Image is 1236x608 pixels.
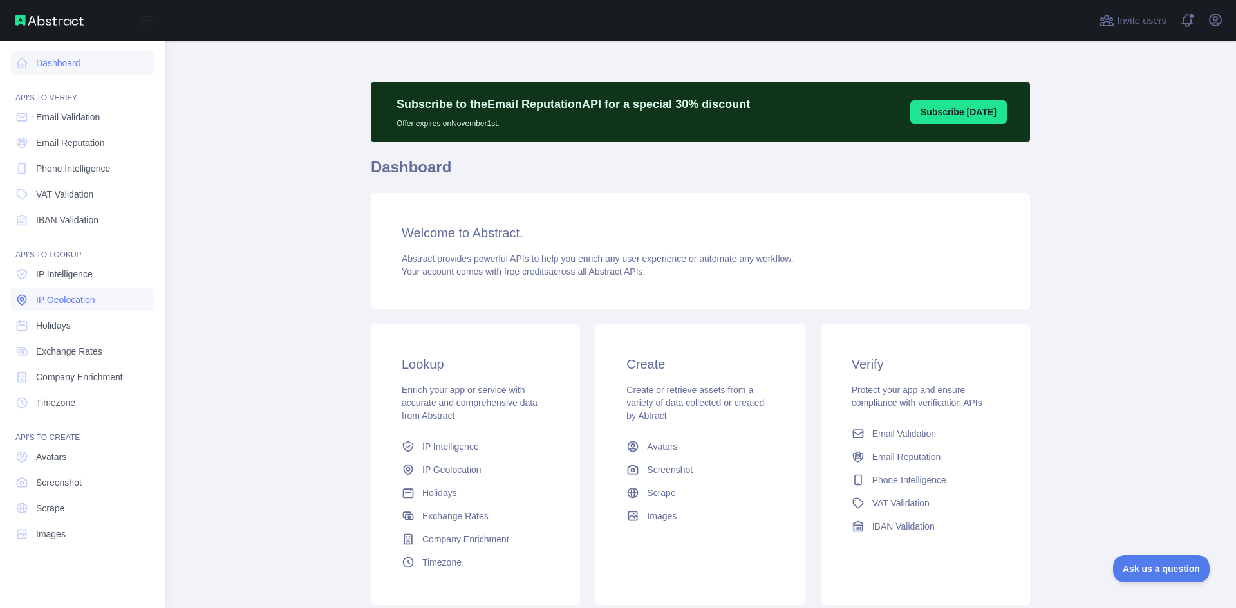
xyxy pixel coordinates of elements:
[402,355,549,373] h3: Lookup
[1117,14,1166,28] span: Invite users
[36,476,82,489] span: Screenshot
[647,440,677,453] span: Avatars
[397,504,554,528] a: Exchange Rates
[847,445,1004,468] a: Email Reputation
[397,113,750,129] p: Offer expires on November 1st.
[422,533,509,546] span: Company Enrichment
[10,157,154,180] a: Phone Intelligence
[847,468,1004,492] a: Phone Intelligence
[626,385,764,421] span: Create or retrieve assets from a variety of data collected or created by Abtract
[36,396,75,409] span: Timezone
[397,551,554,574] a: Timezone
[1096,10,1169,31] button: Invite users
[402,253,794,264] span: Abstract provides powerful APIs to help you enrich any user experience or automate any workflow.
[872,497,930,510] span: VAT Validation
[36,136,105,149] span: Email Reputation
[15,15,84,26] img: Abstract API
[10,417,154,443] div: API'S TO CREATE
[36,293,95,306] span: IP Geolocation
[422,510,489,522] span: Exchange Rates
[621,458,779,481] a: Screenshot
[10,314,154,337] a: Holidays
[647,510,677,522] span: Images
[10,391,154,414] a: Timezone
[872,450,941,463] span: Email Reputation
[621,504,779,528] a: Images
[10,288,154,311] a: IP Geolocation
[36,162,110,175] span: Phone Intelligence
[647,463,693,476] span: Screenshot
[504,266,548,277] span: free credits
[36,268,93,281] span: IP Intelligence
[36,345,102,358] span: Exchange Rates
[36,528,66,540] span: Images
[397,458,554,481] a: IP Geolocation
[10,234,154,260] div: API'S TO LOOKUP
[36,319,71,332] span: Holidays
[36,214,98,226] span: IBAN Validation
[422,463,482,476] span: IP Geolocation
[402,266,645,277] span: Your account comes with across all Abstract APIs.
[36,450,66,463] span: Avatars
[402,385,538,421] span: Enrich your app or service with accurate and comprehensive data from Abstract
[872,474,946,486] span: Phone Intelligence
[872,427,936,440] span: Email Validation
[621,435,779,458] a: Avatars
[10,471,154,494] a: Screenshot
[422,486,457,499] span: Holidays
[371,157,1030,188] h1: Dashboard
[10,263,154,286] a: IP Intelligence
[10,51,154,75] a: Dashboard
[10,340,154,363] a: Exchange Rates
[10,183,154,206] a: VAT Validation
[10,106,154,129] a: Email Validation
[397,481,554,504] a: Holidays
[10,77,154,103] div: API'S TO VERIFY
[10,445,154,468] a: Avatars
[10,497,154,520] a: Scrape
[36,502,64,515] span: Scrape
[852,355,999,373] h3: Verify
[10,365,154,389] a: Company Enrichment
[872,520,935,533] span: IBAN Validation
[647,486,675,499] span: Scrape
[397,528,554,551] a: Company Enrichment
[422,440,479,453] span: IP Intelligence
[397,95,750,113] p: Subscribe to the Email Reputation API for a special 30 % discount
[626,355,774,373] h3: Create
[1113,555,1210,582] iframe: Toggle Customer Support
[10,131,154,154] a: Email Reputation
[847,492,1004,515] a: VAT Validation
[10,522,154,546] a: Images
[402,224,999,242] h3: Welcome to Abstract.
[910,100,1007,124] button: Subscribe [DATE]
[847,422,1004,445] a: Email Validation
[847,515,1004,538] a: IBAN Validation
[36,371,123,383] span: Company Enrichment
[422,556,462,569] span: Timezone
[36,111,100,124] span: Email Validation
[36,188,93,201] span: VAT Validation
[397,435,554,458] a: IP Intelligence
[852,385,982,408] span: Protect your app and ensure compliance with verification APIs
[621,481,779,504] a: Scrape
[10,208,154,232] a: IBAN Validation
